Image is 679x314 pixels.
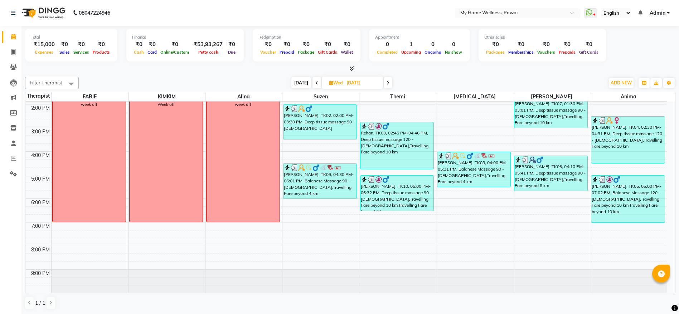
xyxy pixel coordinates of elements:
[258,34,355,40] div: Redemption
[423,40,443,49] div: 0
[339,50,355,55] span: Wallet
[359,92,436,101] span: Themi
[443,40,464,49] div: 0
[316,40,339,49] div: ₹0
[132,40,146,49] div: ₹0
[513,92,590,101] span: [PERSON_NAME]
[514,93,588,128] div: [PERSON_NAME], TK07, 01:30 PM-03:01 PM, Deep tissue massage 90 - [DEMOGRAPHIC_DATA],Travelling Fa...
[226,50,237,55] span: Due
[205,92,282,101] span: Alina
[258,40,278,49] div: ₹0
[339,40,355,49] div: ₹0
[577,50,600,55] span: Gift Cards
[609,78,634,88] button: ADD NEW
[443,50,464,55] span: No show
[18,3,67,23] img: logo
[484,40,506,49] div: ₹0
[91,40,112,49] div: ₹0
[72,40,91,49] div: ₹0
[30,80,62,85] span: Filter Therapist
[157,101,175,108] div: Week off
[437,152,511,187] div: [PERSON_NAME], TK08, 04:00 PM-05:31 PM, Balanese Massage 90 - [DEMOGRAPHIC_DATA],Travelling Fare ...
[30,270,51,277] div: 9:00 PM
[278,40,296,49] div: ₹0
[557,40,577,49] div: ₹0
[577,40,600,49] div: ₹0
[296,40,316,49] div: ₹0
[278,50,296,55] span: Prepaid
[611,80,632,85] span: ADD NEW
[30,246,51,254] div: 8:00 PM
[591,117,665,163] div: [PERSON_NAME], TK04, 02:30 PM-04:31 PM, Deep tissue massage 120 - [DEMOGRAPHIC_DATA],Travelling F...
[58,40,72,49] div: ₹0
[344,78,380,88] input: 2025-09-03
[360,176,434,211] div: [PERSON_NAME], TK10, 05:00 PM-06:32 PM, Deep tissue massage 90 - [DEMOGRAPHIC_DATA],Travelling Fa...
[557,50,577,55] span: Prepaids
[30,222,51,230] div: 7:00 PM
[399,50,423,55] span: Upcoming
[146,50,159,55] span: Card
[146,40,159,49] div: ₹0
[282,92,359,101] span: Suzen
[506,50,535,55] span: Memberships
[484,34,600,40] div: Other sales
[484,50,506,55] span: Packages
[296,50,316,55] span: Package
[375,34,464,40] div: Appointment
[30,128,51,136] div: 3:00 PM
[535,50,557,55] span: Vouchers
[328,80,344,85] span: Wed
[235,101,251,108] div: week off
[30,175,51,183] div: 5:00 PM
[30,152,51,159] div: 4:00 PM
[52,92,128,101] span: FABIE
[316,50,339,55] span: Gift Cards
[291,77,311,88] span: [DATE]
[283,164,357,198] div: [PERSON_NAME], TK09, 04:30 PM-06:01 PM, Balanese Massage 90 - [DEMOGRAPHIC_DATA],Travelling Fare ...
[375,50,399,55] span: Completed
[132,34,238,40] div: Finance
[535,40,557,49] div: ₹0
[128,92,205,101] span: KIMKIM
[58,50,72,55] span: Sales
[30,104,51,112] div: 2:00 PM
[31,40,58,49] div: ₹15,000
[375,40,399,49] div: 0
[360,122,434,169] div: Rehan, TK03, 02:45 PM-04:46 PM, Deep tissue massage 120 - [DEMOGRAPHIC_DATA],Travelling Fare beyo...
[650,9,665,17] span: Admin
[590,92,667,101] span: Anima
[197,50,220,55] span: Petty cash
[33,50,55,55] span: Expenses
[132,50,146,55] span: Cash
[81,101,97,108] div: week off
[399,40,423,49] div: 1
[159,50,191,55] span: Online/Custom
[436,92,513,101] span: [MEDICAL_DATA]
[283,105,357,139] div: [PERSON_NAME], TK02, 02:00 PM-03:30 PM, Deep tissue massage 90 - [DEMOGRAPHIC_DATA]
[91,50,112,55] span: Products
[79,3,110,23] b: 08047224946
[72,50,91,55] span: Services
[191,40,225,49] div: ₹53,93,267
[423,50,443,55] span: Ongoing
[31,34,112,40] div: Total
[514,156,588,191] div: [PERSON_NAME], TK06, 04:10 PM-05:41 PM, Deep tissue massage 90 - [DEMOGRAPHIC_DATA],Travelling Fa...
[25,92,51,100] div: Therapist
[506,40,535,49] div: ₹0
[30,199,51,206] div: 6:00 PM
[35,299,45,307] span: 1 / 1
[159,40,191,49] div: ₹0
[225,40,238,49] div: ₹0
[258,50,278,55] span: Voucher
[591,176,665,222] div: [PERSON_NAME], TK05, 05:00 PM-07:02 PM, Balanese Massage 120 - [DEMOGRAPHIC_DATA],Travelling Fare...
